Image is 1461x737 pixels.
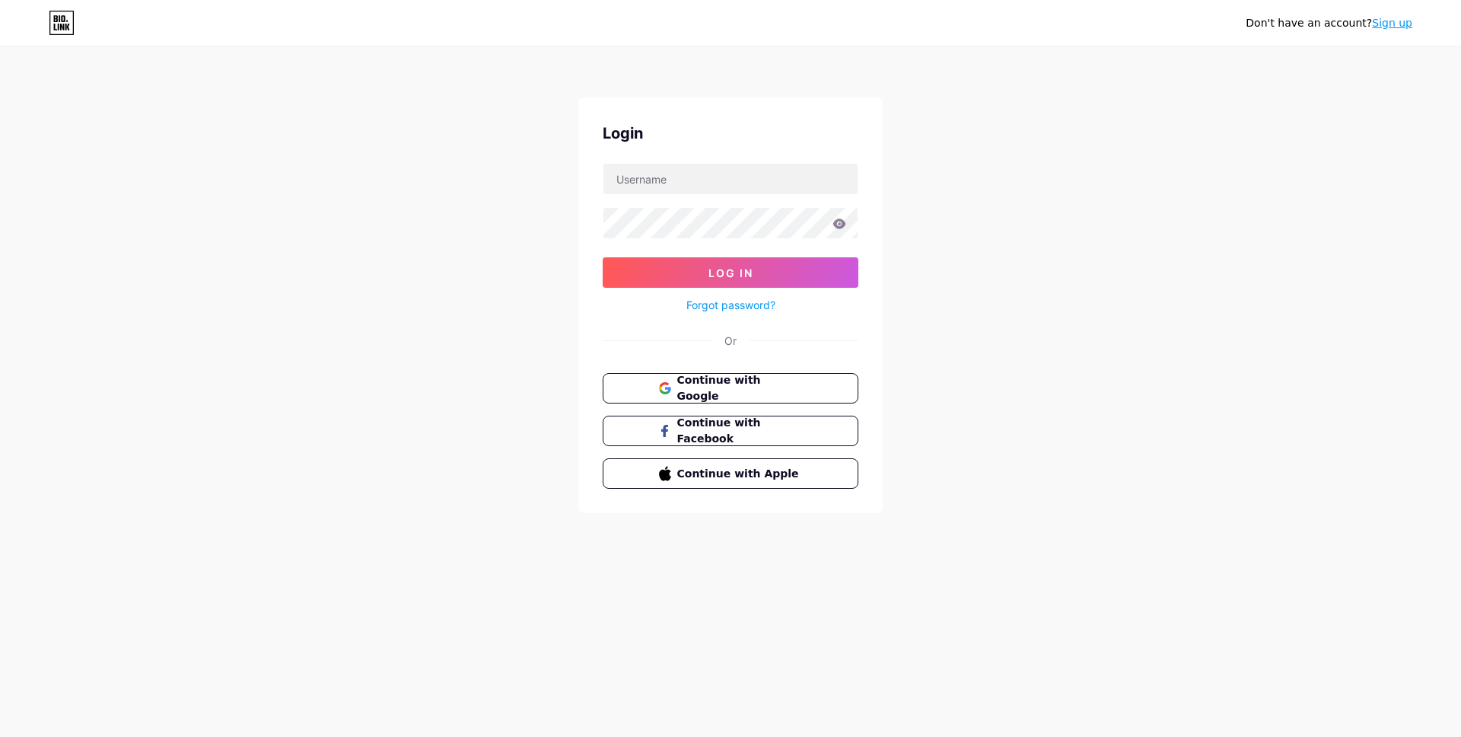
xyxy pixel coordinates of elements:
[603,164,858,194] input: Username
[708,266,753,279] span: Log In
[686,297,775,313] a: Forgot password?
[603,122,858,145] div: Login
[603,373,858,404] button: Continue with Google
[603,257,858,288] button: Log In
[603,458,858,489] button: Continue with Apple
[724,333,737,349] div: Or
[1372,17,1412,29] a: Sign up
[677,415,803,447] span: Continue with Facebook
[677,372,803,404] span: Continue with Google
[1246,15,1412,31] div: Don't have an account?
[603,416,858,446] button: Continue with Facebook
[677,466,803,482] span: Continue with Apple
